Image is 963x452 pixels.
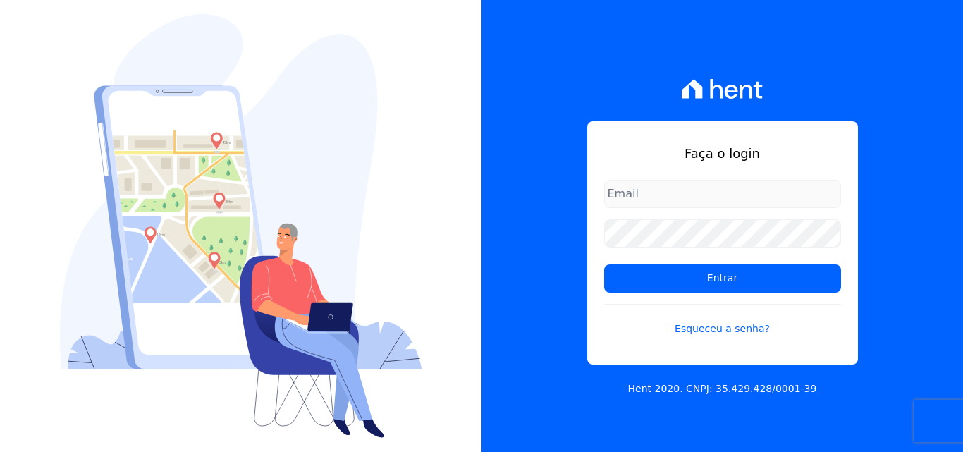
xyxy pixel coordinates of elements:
p: Hent 2020. CNPJ: 35.429.428/0001-39 [628,381,817,396]
img: Login [60,14,422,438]
input: Entrar [604,264,841,293]
h1: Faça o login [604,144,841,163]
input: Email [604,180,841,208]
a: Esqueceu a senha? [604,304,841,336]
